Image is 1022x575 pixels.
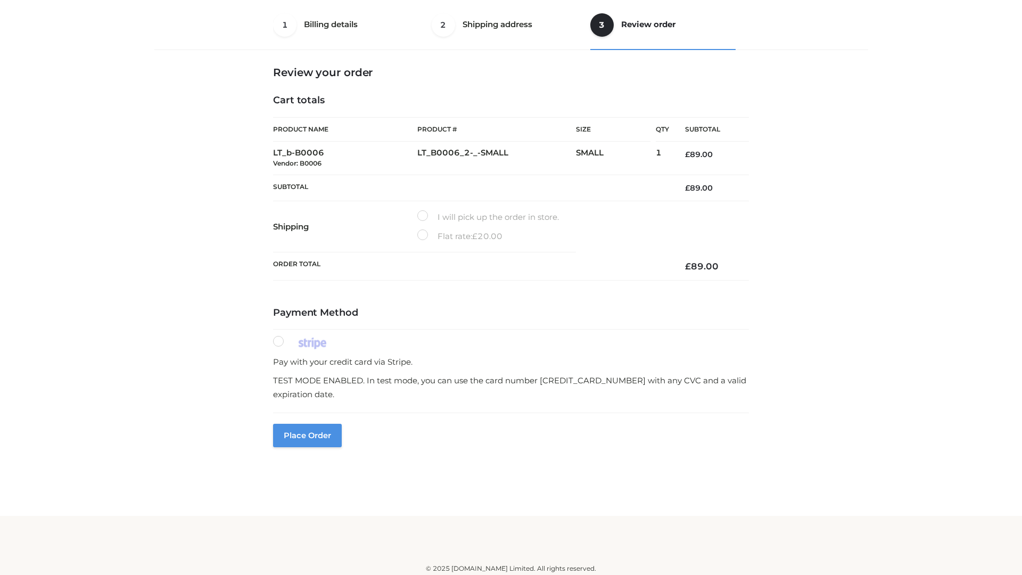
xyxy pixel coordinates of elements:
th: Size [576,118,650,142]
td: 1 [656,142,669,175]
th: Product Name [273,117,417,142]
p: TEST MODE ENABLED. In test mode, you can use the card number [CREDIT_CARD_NUMBER] with any CVC an... [273,374,749,401]
bdi: 89.00 [685,183,713,193]
div: © 2025 [DOMAIN_NAME] Limited. All rights reserved. [158,563,864,574]
th: Product # [417,117,576,142]
th: Order Total [273,252,669,281]
bdi: 89.00 [685,261,719,272]
span: £ [685,183,690,193]
bdi: 20.00 [472,231,502,241]
p: Pay with your credit card via Stripe. [273,355,749,369]
small: Vendor: B0006 [273,159,322,167]
th: Subtotal [273,175,669,201]
th: Shipping [273,201,417,252]
td: SMALL [576,142,656,175]
span: £ [685,150,690,159]
h4: Cart totals [273,95,749,106]
button: Place order [273,424,342,447]
label: I will pick up the order in store. [417,210,559,224]
h3: Review your order [273,66,749,79]
span: £ [685,261,691,272]
th: Qty [656,117,669,142]
bdi: 89.00 [685,150,713,159]
span: £ [472,231,477,241]
h4: Payment Method [273,307,749,319]
th: Subtotal [669,118,749,142]
td: LT_B0006_2-_-SMALL [417,142,576,175]
td: LT_b-B0006 [273,142,417,175]
label: Flat rate: [417,229,502,243]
